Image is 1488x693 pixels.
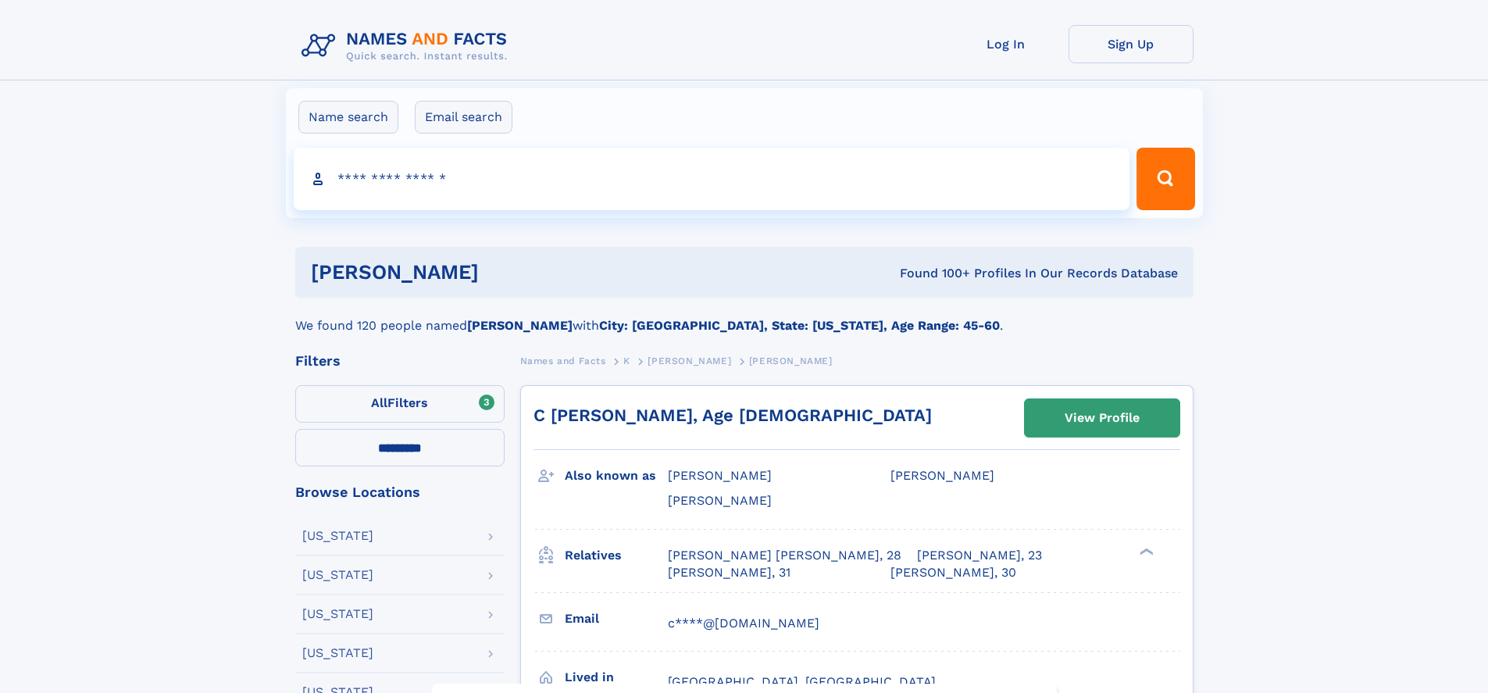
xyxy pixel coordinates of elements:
[520,351,606,370] a: Names and Facts
[1065,400,1140,436] div: View Profile
[295,354,505,368] div: Filters
[648,351,731,370] a: [PERSON_NAME]
[890,468,994,483] span: [PERSON_NAME]
[302,530,373,542] div: [US_STATE]
[295,385,505,423] label: Filters
[1025,399,1179,437] a: View Profile
[668,468,772,483] span: [PERSON_NAME]
[302,647,373,659] div: [US_STATE]
[302,608,373,620] div: [US_STATE]
[668,547,901,564] a: [PERSON_NAME] [PERSON_NAME], 28
[599,318,1000,333] b: City: [GEOGRAPHIC_DATA], State: [US_STATE], Age Range: 45-60
[415,101,512,134] label: Email search
[623,351,630,370] a: K
[890,564,1016,581] a: [PERSON_NAME], 30
[467,318,573,333] b: [PERSON_NAME]
[565,605,668,632] h3: Email
[1069,25,1194,63] a: Sign Up
[371,395,387,410] span: All
[1137,148,1194,210] button: Search Button
[668,564,790,581] a: [PERSON_NAME], 31
[668,674,936,689] span: [GEOGRAPHIC_DATA], [GEOGRAPHIC_DATA]
[668,493,772,508] span: [PERSON_NAME]
[944,25,1069,63] a: Log In
[302,569,373,581] div: [US_STATE]
[565,463,668,489] h3: Also known as
[623,355,630,366] span: K
[749,355,833,366] span: [PERSON_NAME]
[533,405,932,425] a: C [PERSON_NAME], Age [DEMOGRAPHIC_DATA]
[294,148,1130,210] input: search input
[311,263,690,282] h1: [PERSON_NAME]
[295,485,505,499] div: Browse Locations
[295,25,520,67] img: Logo Names and Facts
[689,265,1178,282] div: Found 100+ Profiles In Our Records Database
[298,101,398,134] label: Name search
[1136,546,1154,556] div: ❯
[565,664,668,691] h3: Lived in
[917,547,1042,564] a: [PERSON_NAME], 23
[565,542,668,569] h3: Relatives
[295,298,1194,335] div: We found 120 people named with .
[648,355,731,366] span: [PERSON_NAME]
